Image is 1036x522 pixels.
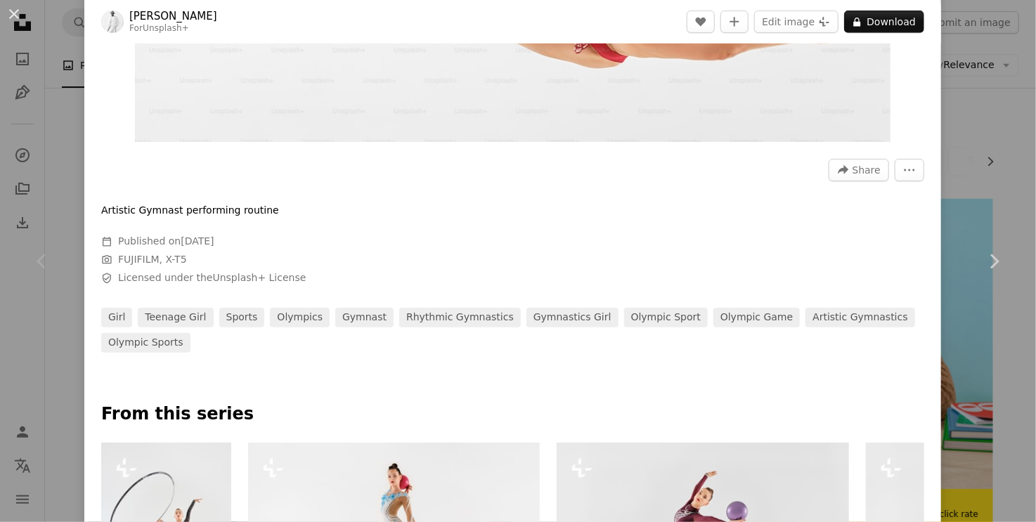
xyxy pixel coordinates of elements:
a: Unsplash+ [143,23,189,33]
a: olympic sports [101,333,190,353]
a: rhythmic gymnastics [399,308,521,327]
a: Unsplash+ License [213,272,306,283]
button: Add to Collection [720,11,749,33]
img: Go to Andrej Lišakov's profile [101,11,124,33]
p: From this series [101,403,924,426]
button: Like [687,11,715,33]
div: For [129,23,217,34]
a: gymnastics girl [526,308,619,327]
button: FUJIFILM, X-T5 [118,253,187,267]
button: More Actions [895,159,924,181]
button: Edit image [754,11,838,33]
a: sports [219,308,265,327]
a: teenage girl [138,308,213,327]
button: Download [844,11,924,33]
time: June 19, 2024 at 5:42:03 PM EDT [181,235,214,247]
span: Share [853,159,881,181]
p: Artistic Gymnast performing routine [101,204,279,218]
a: olympics [270,308,330,327]
a: girl [101,308,132,327]
span: Licensed under the [118,271,306,285]
a: gymnast [335,308,394,327]
a: [PERSON_NAME] [129,9,217,23]
button: Share this image [829,159,889,181]
a: olympic game [713,308,800,327]
a: artistic gymnastics [805,308,914,327]
a: Next [952,194,1036,329]
span: Published on [118,235,214,247]
a: olympic sport [624,308,708,327]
